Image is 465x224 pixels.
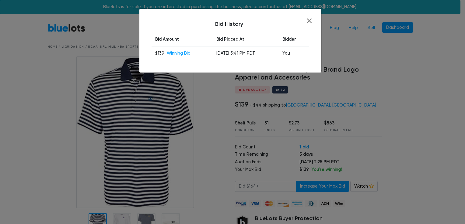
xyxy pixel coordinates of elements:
[152,46,213,60] td: $139
[152,21,309,28] h5: Bid History
[279,46,309,60] td: You
[152,32,213,46] th: Bid Amount
[279,32,309,46] th: Bidder
[213,32,279,46] th: Bid Placed At
[167,51,191,56] span: Winning Bid
[213,46,279,60] td: [DATE] 3:41 PM PDT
